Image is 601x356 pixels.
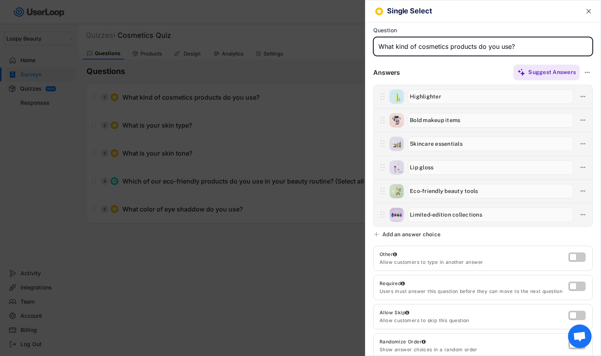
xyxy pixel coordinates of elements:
div: Allow Skip [380,310,409,316]
input: Skincare essentials [408,137,573,151]
input: Lip gloss [408,160,573,175]
img: image.png [390,90,404,104]
div: Required [380,280,405,287]
img: image.png [390,113,404,127]
input: Eco-friendly beauty tools [408,184,573,198]
img: image.png [390,161,404,174]
div: Show answer choices in a random order [380,347,566,353]
text:  [586,7,591,15]
img: MagicMajor%20%28Purple%29.svg [517,68,525,76]
div: Allow customers to skip this question [380,317,568,324]
div: Add an answer choice [382,231,441,238]
input: Type your question here... [373,37,593,56]
input: Bold makeup items [408,113,573,128]
img: CircleTickMinorWhite.svg [377,9,382,14]
button:  [585,7,593,15]
input: Limited-edition collections [408,208,573,222]
div: Suggest Answers [528,69,576,76]
h6: Single Select [387,7,568,15]
div: Users must answer this question before they can move to the next question [380,288,568,295]
div: Question [373,27,397,34]
img: image.png [390,137,404,151]
div: Other [380,251,568,258]
div: Allow customers to type in another answer [380,259,568,265]
img: image.png [390,184,404,198]
input: Highlighter [408,89,573,104]
div: Answers [373,69,400,77]
div: Open chat [568,324,592,348]
div: Randomize Order [380,339,426,345]
img: image.png [390,208,404,222]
